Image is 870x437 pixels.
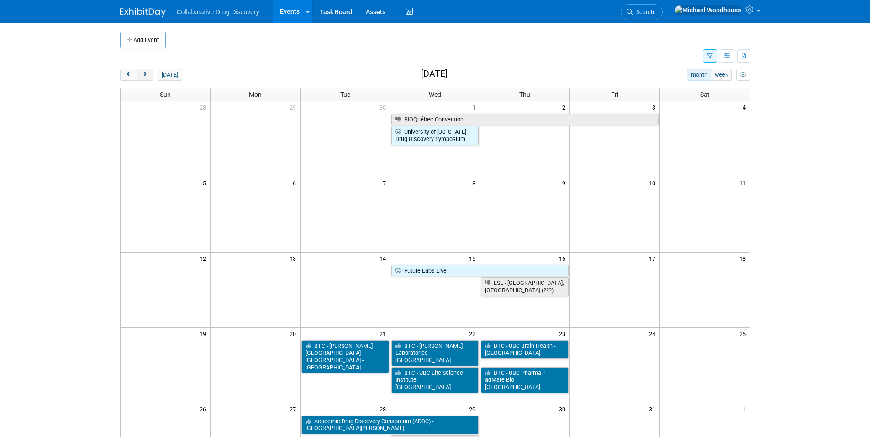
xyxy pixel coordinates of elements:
span: Tue [340,91,350,98]
span: 26 [199,403,210,415]
i: Personalize Calendar [740,72,746,78]
span: 13 [289,253,300,264]
span: 24 [648,328,659,339]
span: Search [633,9,654,16]
span: 16 [558,253,569,264]
span: 6 [292,177,300,189]
span: 1 [471,101,480,113]
span: 25 [738,328,750,339]
span: 14 [379,253,390,264]
span: Fri [611,91,618,98]
span: 4 [742,101,750,113]
span: 31 [648,403,659,415]
a: University of [US_STATE] Drug Discovery Symposium [391,126,479,145]
button: Add Event [120,32,166,48]
a: Future Labs Live [391,265,569,277]
button: myCustomButton [736,69,750,81]
span: Thu [519,91,530,98]
span: 19 [199,328,210,339]
span: 28 [379,403,390,415]
h2: [DATE] [421,69,448,79]
span: 5 [202,177,210,189]
span: 2 [561,101,569,113]
span: 7 [382,177,390,189]
span: 12 [199,253,210,264]
span: 3 [651,101,659,113]
span: 1 [742,403,750,415]
button: next [137,69,153,81]
span: 9 [561,177,569,189]
span: 29 [468,403,480,415]
span: Sun [160,91,171,98]
span: 11 [738,177,750,189]
span: Sat [700,91,710,98]
span: Wed [429,91,441,98]
span: 8 [471,177,480,189]
a: BTC - UBC Life Science Institute - [GEOGRAPHIC_DATA] [391,367,479,393]
span: 15 [468,253,480,264]
button: week [711,69,732,81]
a: BTC - UBC Pharma + adMare Bio - [GEOGRAPHIC_DATA] [481,367,569,393]
span: 30 [558,403,569,415]
span: 18 [738,253,750,264]
a: LSE - [GEOGRAPHIC_DATA], [GEOGRAPHIC_DATA] (???) [481,277,569,296]
a: Search [621,4,663,20]
span: 23 [558,328,569,339]
a: Academic Drug Discovery Consortium (ADDC) - [GEOGRAPHIC_DATA][PERSON_NAME] [301,416,479,434]
span: 28 [199,101,210,113]
button: prev [120,69,137,81]
span: 21 [379,328,390,339]
button: [DATE] [158,69,182,81]
span: Mon [249,91,262,98]
img: ExhibitDay [120,8,166,17]
span: 17 [648,253,659,264]
a: BTC - [PERSON_NAME] Laboratories - [GEOGRAPHIC_DATA] [391,340,479,366]
span: 22 [468,328,480,339]
img: Michael Woodhouse [675,5,742,15]
span: 29 [289,101,300,113]
span: 10 [648,177,659,189]
button: month [687,69,711,81]
a: BIOQuébec Convention [391,114,659,126]
span: 30 [379,101,390,113]
span: 27 [289,403,300,415]
span: 20 [289,328,300,339]
span: Collaborative Drug Discovery [177,8,259,16]
a: BTC - UBC Brain Health - [GEOGRAPHIC_DATA] [481,340,569,359]
a: BTC - [PERSON_NAME][GEOGRAPHIC_DATA] - [GEOGRAPHIC_DATA] - [GEOGRAPHIC_DATA] [301,340,389,374]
